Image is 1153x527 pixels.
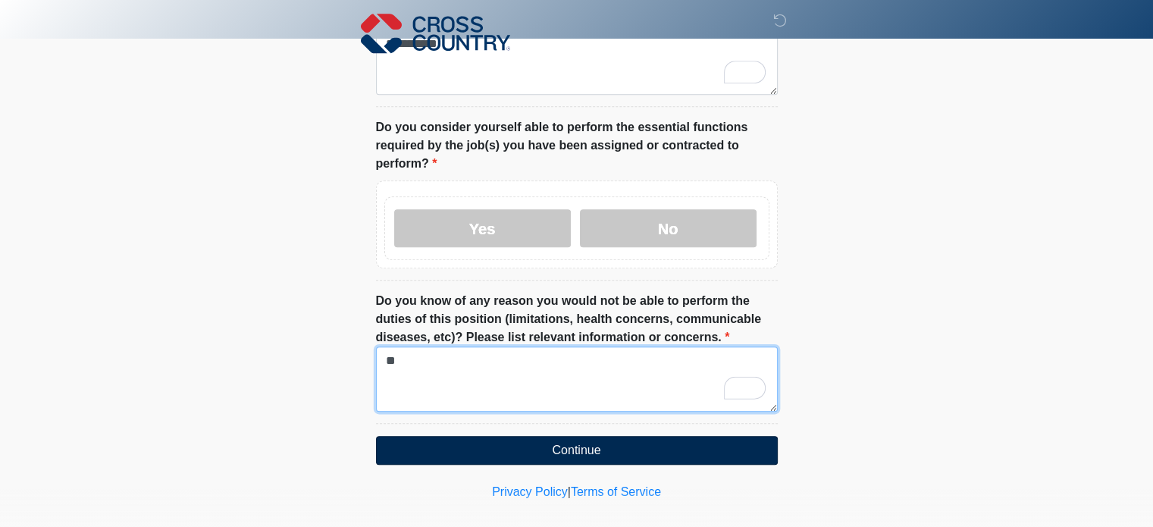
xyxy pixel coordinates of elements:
label: No [580,209,757,247]
label: Do you consider yourself able to perform the essential functions required by the job(s) you have ... [376,118,778,173]
a: Privacy Policy [492,485,568,498]
label: Do you know of any reason you would not be able to perform the duties of this position (limitatio... [376,292,778,347]
label: Yes [394,209,571,247]
button: Continue [376,436,778,465]
a: Terms of Service [571,485,661,498]
a: | [568,485,571,498]
textarea: To enrich screen reader interactions, please activate Accessibility in Grammarly extension settings [376,347,778,412]
img: Cross Country Logo [361,11,511,55]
